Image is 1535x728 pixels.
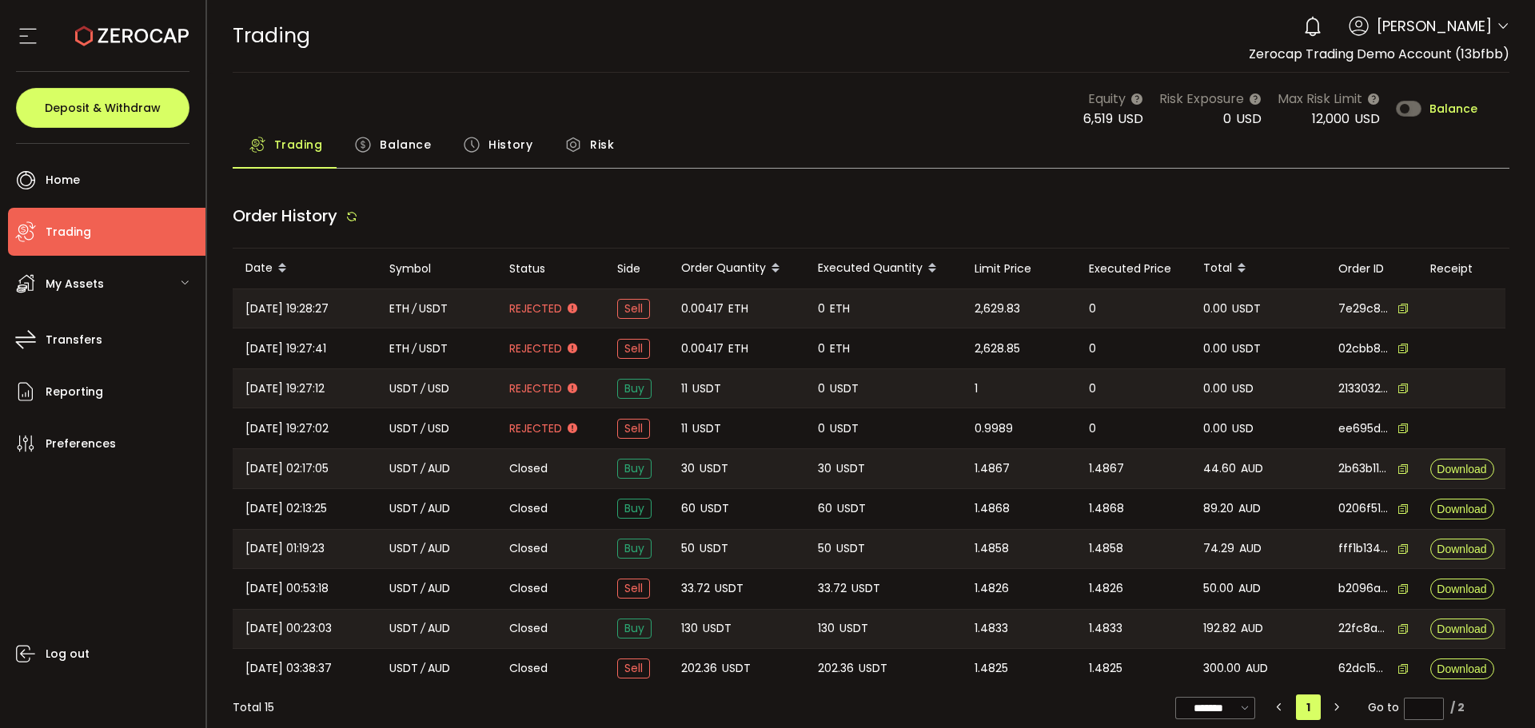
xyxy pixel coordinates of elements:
span: 0.00417 [681,340,724,358]
span: Buy [617,619,652,638]
span: 62dc156c-484b-4797-acc5-8d9f15858e6a [1338,660,1389,677]
span: AUD [1239,539,1262,558]
span: 1.4858 [975,539,1009,558]
span: USDT [703,619,732,638]
span: 44.60 [1203,459,1236,478]
span: [PERSON_NAME] [1377,15,1492,37]
span: USDT [1232,340,1261,358]
span: USDT [1232,300,1261,318]
span: Closed [509,500,548,517]
span: USDT [700,499,729,518]
span: 0.9989 [975,420,1013,438]
span: 60 [681,499,696,518]
span: Buy [617,499,652,519]
span: Zerocap Trading Demo Account (13bfbb) [1249,45,1509,63]
span: Closed [509,660,548,677]
span: USD [1232,420,1254,438]
span: 30 [818,459,831,478]
span: Sell [617,419,650,439]
em: / [421,539,425,558]
span: AUD [1246,659,1268,678]
span: 0 [818,380,825,398]
span: 0.00 [1203,340,1227,358]
span: Equity [1088,89,1126,109]
span: USDT [839,619,868,638]
span: Trading [233,22,310,50]
span: Closed [509,620,548,637]
div: Side [604,260,668,278]
span: AUD [428,619,450,638]
span: Risk [590,129,614,161]
span: 0 [1089,300,1096,318]
span: Closed [509,460,548,477]
button: Download [1430,579,1494,599]
span: USDT [700,459,728,478]
span: 202.36 [818,659,854,678]
div: Order Quantity [668,255,805,282]
span: 1.4858 [1089,539,1123,558]
div: Status [496,260,604,278]
span: 0206f51d-797c-4c99-b54b-e95d78027ff0 [1338,500,1389,517]
span: 0 [1089,380,1096,398]
button: Download [1430,539,1494,559]
span: [DATE] 02:17:05 [245,459,329,478]
span: [DATE] 19:27:41 [245,340,326,358]
span: ETH [728,340,748,358]
span: USDT [389,619,418,638]
span: 50.00 [1203,579,1234,598]
span: 1.4868 [975,499,1010,518]
div: Receipt [1417,260,1505,278]
span: 1.4867 [975,459,1010,478]
em: / [421,380,425,398]
span: USDT [700,539,728,558]
span: AUD [1238,579,1261,598]
em: / [421,619,425,638]
iframe: Chat Widget [1455,651,1535,728]
span: Download [1437,583,1486,595]
span: Download [1437,463,1486,475]
span: Download [1437,623,1486,635]
span: 1.4825 [975,659,1008,678]
span: Sell [617,658,650,678]
span: Buy [617,539,652,559]
div: Date [233,255,377,282]
span: AUD [428,499,450,518]
span: Home [46,169,80,192]
span: 1.4826 [1089,579,1123,598]
span: Balance [1429,103,1477,114]
span: USDT [836,459,865,478]
span: 1.4833 [1089,619,1122,638]
span: Preferences [46,432,116,455]
span: 130 [818,619,835,638]
button: Download [1430,619,1494,639]
span: 33.72 [681,579,710,598]
span: AUD [1241,619,1263,638]
span: AUD [428,539,450,558]
span: 12,000 [1312,109,1350,128]
span: [DATE] 00:23:03 [245,619,332,638]
span: 1.4833 [975,619,1008,638]
span: fff1b134-c6d0-4f24-a1a6-b3f0a22d7ae0 [1338,540,1389,557]
span: [DATE] 03:38:37 [245,659,332,678]
span: Sell [617,339,650,359]
span: [DATE] 02:13:25 [245,499,327,518]
span: USDT [830,380,859,398]
div: Total [1190,255,1326,282]
span: USDT [389,420,418,438]
span: USDT [692,380,721,398]
span: 202.36 [681,659,717,678]
span: 300.00 [1203,659,1241,678]
span: USDT [389,539,418,558]
span: 192.82 [1203,619,1236,638]
div: Limit Price [962,260,1076,278]
span: Rejected [509,340,562,357]
span: Go to [1368,696,1444,718]
span: 22fc8a25-9c94-4129-9e77-0b225f24e552 [1338,620,1389,637]
span: Trading [46,221,91,244]
span: 89.20 [1203,499,1234,518]
span: AUD [428,659,450,678]
span: 1.4825 [1089,659,1122,678]
span: Order History [233,205,337,227]
span: 0.00 [1203,300,1227,318]
span: USDT [389,459,418,478]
